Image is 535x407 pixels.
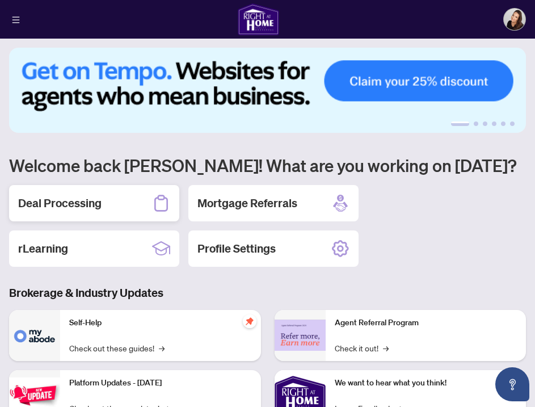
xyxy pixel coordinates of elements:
span: pushpin [243,314,256,328]
img: Profile Icon [504,9,525,30]
h2: Mortgage Referrals [197,195,297,211]
img: Slide 0 [9,48,526,133]
p: Platform Updates - [DATE] [69,377,252,389]
span: → [383,342,389,354]
p: We want to hear what you think! [335,377,517,389]
a: Check out these guides!→ [69,342,165,354]
h2: rLearning [18,241,68,257]
h2: Deal Processing [18,195,102,211]
button: 6 [510,121,515,126]
button: 1 [451,121,469,126]
a: Check it out!→ [335,342,389,354]
button: 4 [492,121,496,126]
img: logo [238,3,279,35]
img: Agent Referral Program [275,320,326,351]
span: → [159,342,165,354]
span: menu [12,16,20,24]
button: Open asap [495,367,529,401]
h2: Profile Settings [197,241,276,257]
button: 2 [474,121,478,126]
p: Agent Referral Program [335,317,517,329]
button: 5 [501,121,505,126]
h3: Brokerage & Industry Updates [9,285,526,301]
p: Self-Help [69,317,252,329]
h1: Welcome back [PERSON_NAME]! What are you working on [DATE]? [9,154,526,176]
button: 3 [483,121,487,126]
img: Self-Help [9,310,60,361]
